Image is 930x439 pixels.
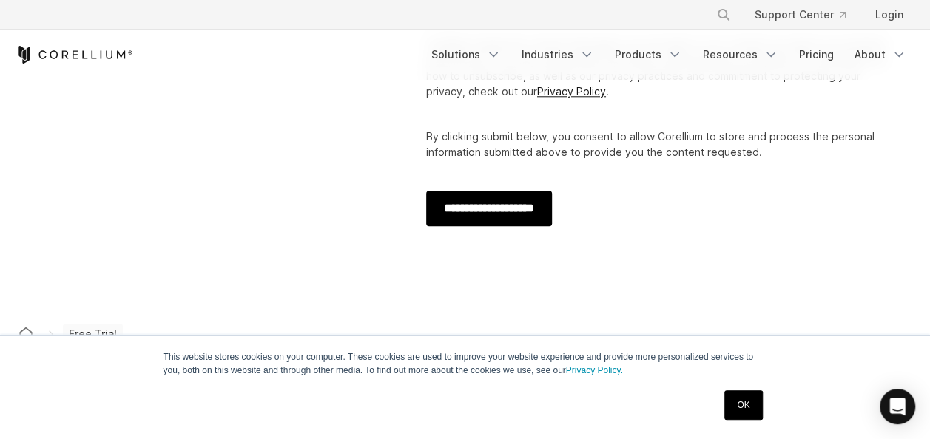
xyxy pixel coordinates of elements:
[863,1,915,28] a: Login
[566,365,623,375] a: Privacy Policy.
[537,85,606,98] a: Privacy Policy
[790,41,843,68] a: Pricing
[724,390,762,420] a: OK
[422,41,915,68] div: Navigation Menu
[426,129,892,160] p: By clicking submit below, you consent to allow Corellium to store and process the personal inform...
[694,41,787,68] a: Resources
[698,1,915,28] div: Navigation Menu
[513,41,603,68] a: Industries
[164,350,767,377] p: This website stores cookies on your computer. These cookies are used to improve your website expe...
[606,41,691,68] a: Products
[846,41,915,68] a: About
[880,389,915,424] div: Open Intercom Messenger
[13,324,39,344] a: Corellium home
[16,46,133,64] a: Corellium Home
[422,41,510,68] a: Solutions
[710,1,737,28] button: Search
[63,324,123,344] span: Free Trial
[743,1,857,28] a: Support Center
